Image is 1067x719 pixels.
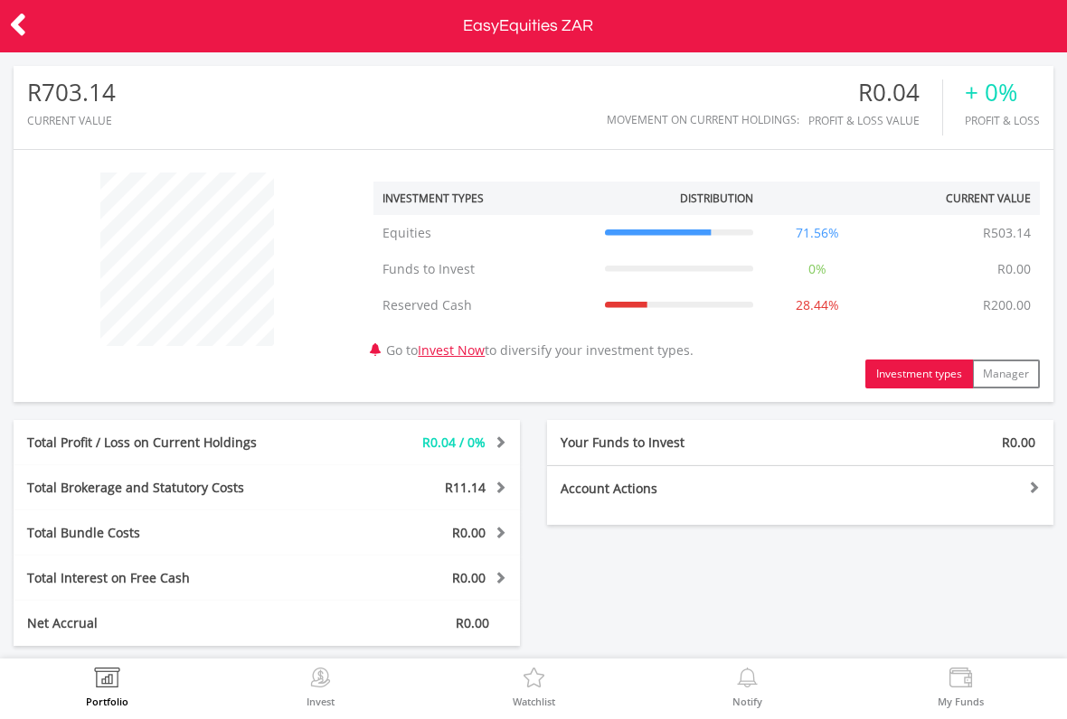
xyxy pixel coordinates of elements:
[808,79,942,106] div: R0.04
[974,215,1040,251] td: R503.14
[1002,434,1035,451] span: R0.00
[373,215,596,251] td: Equities
[547,434,800,452] div: Your Funds to Invest
[762,251,873,287] td: 0%
[14,479,309,497] div: Total Brokerage and Statutory Costs
[733,668,761,693] img: View Notifications
[762,287,873,323] td: 28.44%
[808,115,942,126] div: Profit & Loss Value
[607,114,799,126] div: Movement on Current Holdings:
[93,668,121,693] img: View Portfolio
[360,163,1053,388] div: Go to to diversify your investment types.
[732,696,762,706] label: Notify
[947,668,975,693] img: View Funds
[418,341,485,359] a: Invest Now
[938,696,984,706] label: My Funds
[965,79,1040,106] div: + 0%
[865,359,973,388] button: Investment types
[14,614,309,632] div: Net Accrual
[762,215,873,251] td: 71.56%
[307,696,335,706] label: Invest
[452,524,486,541] span: R0.00
[86,696,128,706] label: Portfolio
[732,668,762,706] a: Notify
[27,79,116,106] div: R703.14
[965,115,1040,126] div: Profit & Loss
[445,479,486,496] span: R11.14
[873,182,1040,215] th: Current Value
[680,191,753,206] div: Distribution
[513,696,555,706] label: Watchlist
[373,287,596,323] td: Reserved Cash
[307,668,335,693] img: Invest Now
[974,287,1040,323] td: R200.00
[456,614,489,631] span: R0.00
[422,434,486,451] span: R0.04 / 0%
[547,480,800,498] div: Account Actions
[520,668,548,693] img: Watchlist
[86,668,128,706] a: Portfolio
[988,251,1040,287] td: R0.00
[14,434,309,452] div: Total Profit / Loss on Current Holdings
[513,668,555,706] a: Watchlist
[307,668,335,706] a: Invest
[938,668,984,706] a: My Funds
[27,115,116,126] div: CURRENT VALUE
[972,359,1040,388] button: Manager
[14,524,309,542] div: Total Bundle Costs
[373,182,596,215] th: Investment Types
[452,569,486,586] span: R0.00
[373,251,596,287] td: Funds to Invest
[14,569,309,587] div: Total Interest on Free Cash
